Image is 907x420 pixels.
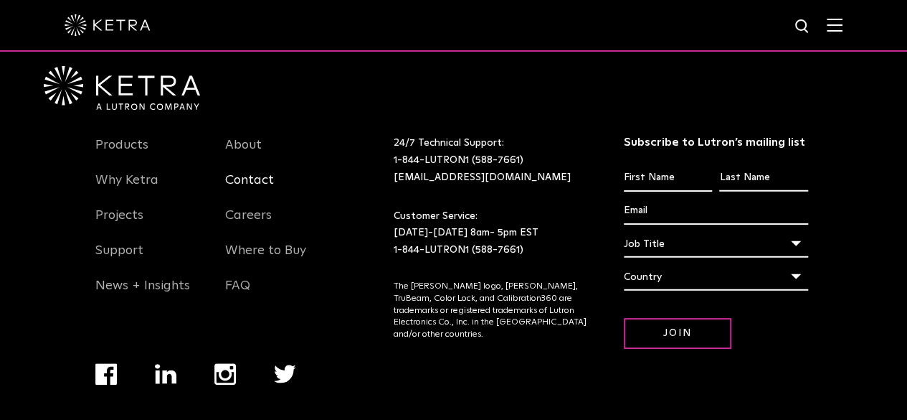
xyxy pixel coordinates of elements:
img: Ketra-aLutronCo_White_RGB [44,66,200,111]
input: Email [624,197,808,225]
input: Last Name [719,164,807,192]
a: News + Insights [95,278,190,311]
a: FAQ [225,278,250,311]
img: Hamburger%20Nav.svg [827,18,842,32]
a: Products [95,137,148,170]
a: 1-844-LUTRON1 (588-7661) [394,245,523,255]
input: First Name [624,164,712,192]
p: Customer Service: [DATE]-[DATE] 8am- 5pm EST [394,208,588,259]
a: About [225,137,262,170]
div: Country [624,263,808,291]
input: Join [624,318,731,349]
p: The [PERSON_NAME] logo, [PERSON_NAME], TruBeam, Color Lock, and Calibration360 are trademarks or ... [394,281,588,341]
a: 1-844-LUTRON1 (588-7661) [394,155,523,165]
p: 24/7 Technical Support: [394,135,588,186]
img: linkedin [155,364,177,384]
a: Careers [225,207,272,241]
a: Support [95,243,143,276]
img: instagram [214,363,236,385]
img: ketra-logo-2019-white [65,14,151,36]
div: Navigation Menu [95,135,204,311]
img: search icon [794,18,812,36]
a: Projects [95,207,143,241]
img: facebook [95,363,117,385]
a: Where to Buy [225,243,306,276]
h3: Subscribe to Lutron’s mailing list [624,135,808,150]
a: [EMAIL_ADDRESS][DOMAIN_NAME] [394,172,571,182]
a: Why Ketra [95,172,158,205]
div: Navigation Menu [225,135,334,311]
a: Contact [225,172,274,205]
img: twitter [274,365,296,383]
div: Job Title [624,230,808,258]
